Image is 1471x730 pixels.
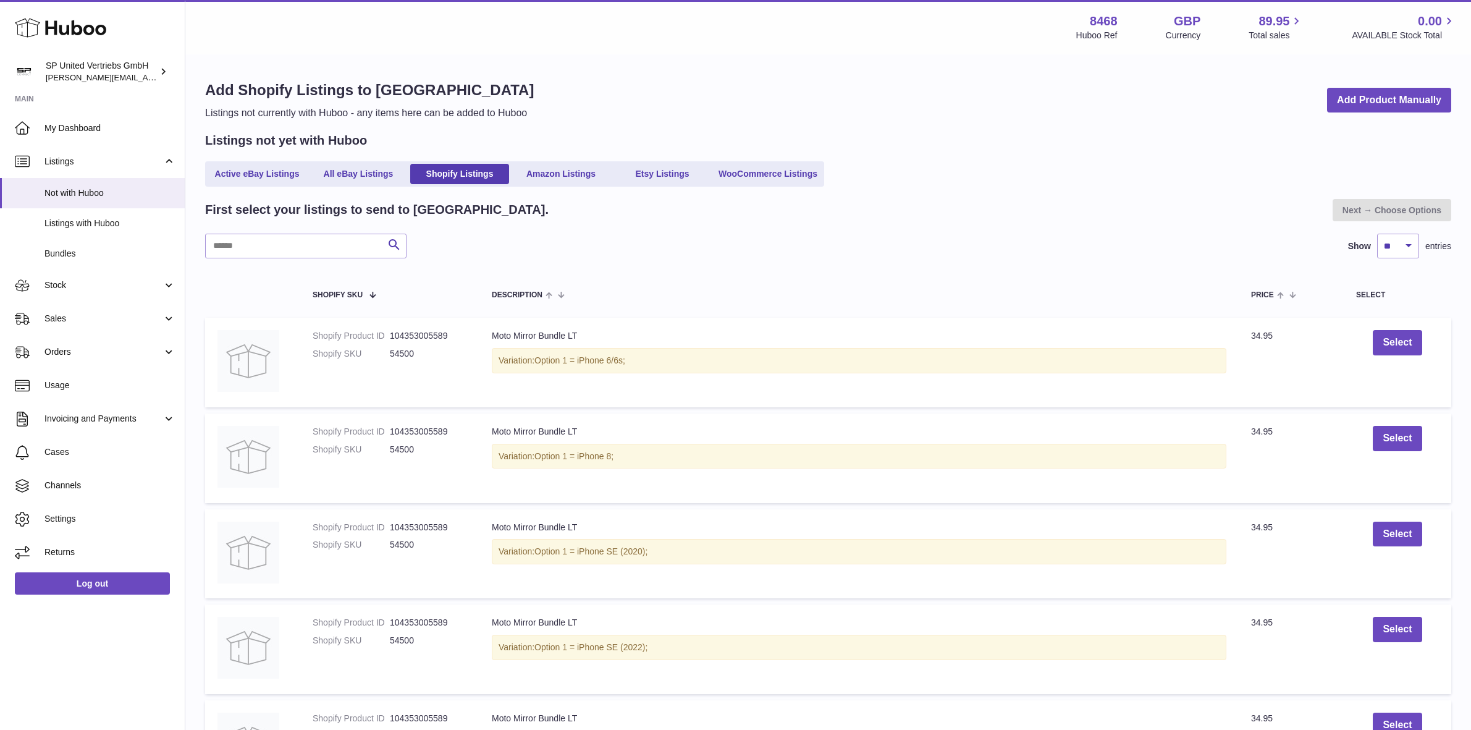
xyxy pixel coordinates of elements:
span: entries [1425,240,1451,252]
div: Variation: [492,635,1226,660]
span: Settings [44,513,175,525]
h2: First select your listings to send to [GEOGRAPHIC_DATA]. [205,202,549,218]
span: AVAILABLE Stock Total [1352,30,1456,41]
div: Variation: [492,539,1226,564]
span: 34.95 [1251,427,1273,436]
a: Etsy Listings [613,164,712,184]
strong: 8468 [1090,13,1118,30]
div: Moto Mirror Bundle LT [492,522,1226,533]
label: Show [1348,240,1371,252]
a: All eBay Listings [309,164,408,184]
h1: Add Shopify Listings to [GEOGRAPHIC_DATA] [205,80,534,100]
span: Usage [44,380,175,391]
span: My Dashboard [44,122,175,134]
a: Amazon Listings [512,164,610,184]
dt: Shopify Product ID [313,330,390,342]
div: Currency [1166,30,1201,41]
div: Moto Mirror Bundle LT [492,617,1226,629]
div: Moto Mirror Bundle LT [492,330,1226,342]
span: 89.95 [1258,13,1289,30]
span: Invoicing and Payments [44,413,162,425]
span: Cases [44,446,175,458]
button: Select [1373,330,1422,355]
div: Select [1356,291,1439,299]
dd: 54500 [390,539,467,551]
dt: Shopify Product ID [313,522,390,533]
dd: 104353005589 [390,330,467,342]
span: Stock [44,279,162,291]
span: Option 1 = iPhone SE (2020); [534,546,647,556]
span: Not with Huboo [44,187,175,199]
dt: Shopify Product ID [313,617,390,629]
a: Log out [15,572,170,595]
span: [PERSON_NAME][EMAIL_ADDRESS][DOMAIN_NAME] [46,72,248,82]
div: Variation: [492,444,1226,469]
strong: GBP [1174,13,1200,30]
span: Option 1 = iPhone SE (2022); [534,642,647,652]
dt: Shopify Product ID [313,426,390,438]
span: 34.95 [1251,618,1273,627]
dt: Shopify SKU [313,348,390,360]
dd: 104353005589 [390,426,467,438]
span: Shopify SKU [313,291,363,299]
a: 89.95 Total sales [1249,13,1304,41]
span: Option 1 = iPhone 8; [534,451,613,461]
img: no-photo.jpg [217,330,279,392]
dt: Shopify SKU [313,539,390,551]
div: Moto Mirror Bundle LT [492,426,1226,438]
span: 34.95 [1251,713,1273,723]
span: 34.95 [1251,331,1273,341]
dd: 54500 [390,348,467,360]
dt: Shopify SKU [313,444,390,456]
dd: 54500 [390,635,467,647]
p: Listings not currently with Huboo - any items here can be added to Huboo [205,106,534,120]
h2: Listings not yet with Huboo [205,132,367,149]
a: Shopify Listings [410,164,509,184]
img: no-photo.jpg [217,617,279,679]
span: Channels [44,480,175,491]
a: 0.00 AVAILABLE Stock Total [1352,13,1456,41]
a: Add Product Manually [1327,88,1451,113]
img: no-photo.jpg [217,522,279,584]
dd: 104353005589 [390,713,467,724]
a: WooCommerce Listings [714,164,822,184]
span: 0.00 [1418,13,1442,30]
span: Listings [44,156,162,168]
dt: Shopify SKU [313,635,390,647]
div: Moto Mirror Bundle LT [492,713,1226,724]
dd: 104353005589 [390,522,467,533]
span: Bundles [44,248,175,260]
dt: Shopify Product ID [313,713,390,724]
span: 34.95 [1251,522,1273,532]
button: Select [1373,522,1422,547]
dd: 54500 [390,444,467,456]
div: Variation: [492,348,1226,373]
span: Returns [44,546,175,558]
span: Listings with Huboo [44,218,175,229]
div: Huboo Ref [1076,30,1118,41]
span: Description [492,291,542,299]
span: Sales [44,313,162,325]
span: Price [1251,291,1274,299]
span: Option 1 = iPhone 6/6s; [534,355,625,365]
div: SP United Vertriebs GmbH [46,60,157,83]
a: Active eBay Listings [208,164,306,184]
button: Select [1373,617,1422,642]
span: Total sales [1249,30,1304,41]
dd: 104353005589 [390,617,467,629]
button: Select [1373,426,1422,451]
img: tim@sp-united.com [15,62,33,81]
span: Orders [44,346,162,358]
img: no-photo.jpg [217,426,279,488]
